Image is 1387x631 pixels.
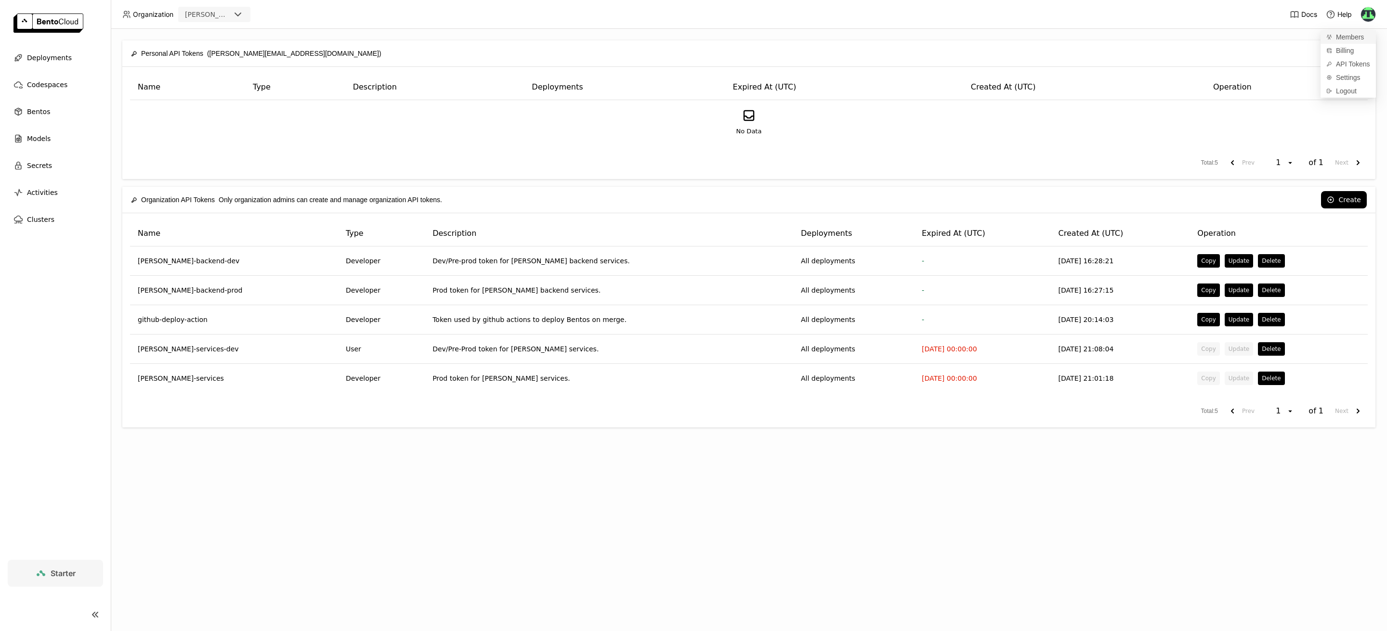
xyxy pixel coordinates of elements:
[8,129,103,148] a: Models
[922,286,924,294] span: -
[141,194,215,205] span: Organization API Tokens
[231,10,232,20] input: Selected strella.
[922,345,977,353] span: [DATE] 00:00:00
[1197,283,1219,297] button: Copy
[1321,191,1367,208] button: Create
[338,276,425,305] td: Developer
[1331,402,1368,420] button: next page. current page 1 of 1
[1336,60,1370,68] span: API Tokens
[27,79,67,90] span: Codespaces
[8,48,103,67] a: Deployments
[1336,33,1364,41] span: Members
[1051,221,1190,246] th: Created At (UTC)
[1051,305,1190,335] td: [DATE] 20:14:03
[1223,154,1258,171] button: previous page. current page 1 of 1
[1321,30,1376,44] a: Members
[793,364,914,393] td: All deployments
[1273,158,1286,167] div: 1
[793,335,914,364] td: All deployments
[8,156,103,175] a: Secrets
[1197,254,1219,268] button: Copy
[1286,407,1294,415] svg: open
[1051,364,1190,393] td: [DATE] 21:01:18
[1331,154,1368,171] button: next page. current page 1 of 1
[27,160,52,171] span: Secrets
[130,305,338,335] td: github-deploy-action
[425,305,793,335] td: Token used by github actions to deploy Bentos on merge.
[51,568,76,578] span: Starter
[130,335,338,364] td: [PERSON_NAME]-services-dev
[27,106,50,117] span: Bentos
[425,221,793,246] th: Description
[1308,406,1323,416] span: of 1
[141,48,203,59] span: Personal API Tokens
[338,221,425,246] th: Type
[345,75,524,100] th: Description
[1286,159,1294,167] svg: open
[130,276,338,305] td: [PERSON_NAME]-backend-prod
[793,221,914,246] th: Deployments
[1223,402,1258,420] button: previous page. current page 1 of 1
[1321,44,1376,57] a: Billing
[1336,46,1354,55] span: Billing
[1321,57,1376,71] a: API Tokens
[736,127,762,136] span: No Data
[922,374,977,382] span: [DATE] 00:00:00
[1225,313,1253,326] button: Update
[425,335,793,364] td: Dev/Pre-Prod token for [PERSON_NAME] services.
[8,102,103,121] a: Bentos
[1225,254,1253,268] button: Update
[1290,10,1317,19] a: Docs
[793,276,914,305] td: All deployments
[1258,372,1284,385] button: Delete
[185,10,230,19] div: [PERSON_NAME]
[1337,10,1352,19] span: Help
[27,214,54,225] span: Clusters
[1197,342,1219,356] button: Copy
[1051,246,1190,276] td: [DATE] 16:28:21
[338,305,425,335] td: Developer
[1201,407,1218,416] span: Total : 5
[1225,372,1253,385] button: Update
[1326,10,1352,19] div: Help
[793,305,914,335] td: All deployments
[914,221,1051,246] th: Expired At (UTC)
[27,187,58,198] span: Activities
[131,190,442,210] div: Only organization admins can create and manage organization API tokens.
[130,246,338,276] td: [PERSON_NAME]-backend-dev
[130,75,245,100] th: Name
[1258,283,1284,297] button: Delete
[1190,221,1368,246] th: Operation
[245,75,345,100] th: Type
[1336,87,1357,95] span: Logout
[1205,75,1368,100] th: Operation
[1051,276,1190,305] td: [DATE] 16:27:15
[922,316,924,323] span: -
[425,364,793,393] td: Prod token for [PERSON_NAME] services.
[1273,406,1286,416] div: 1
[1051,335,1190,364] td: [DATE] 21:08:04
[338,364,425,393] td: Developer
[131,43,381,64] div: ([PERSON_NAME][EMAIL_ADDRESS][DOMAIN_NAME])
[8,210,103,229] a: Clusters
[1258,342,1284,356] button: Delete
[8,560,103,587] a: Starter
[1197,313,1219,326] button: Copy
[130,221,338,246] th: Name
[793,246,914,276] td: All deployments
[27,133,51,144] span: Models
[1336,73,1361,82] span: Settings
[1301,10,1317,19] span: Docs
[338,335,425,364] td: User
[27,52,72,64] span: Deployments
[1321,71,1376,84] a: Settings
[1361,7,1375,22] img: Sean O'Callahan
[338,246,425,276] td: Developer
[8,75,103,94] a: Codespaces
[725,75,963,100] th: Expired At (UTC)
[8,183,103,202] a: Activities
[425,246,793,276] td: Dev/Pre-prod token for [PERSON_NAME] backend services.
[1321,84,1376,98] div: Logout
[524,75,725,100] th: Deployments
[13,13,83,33] img: logo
